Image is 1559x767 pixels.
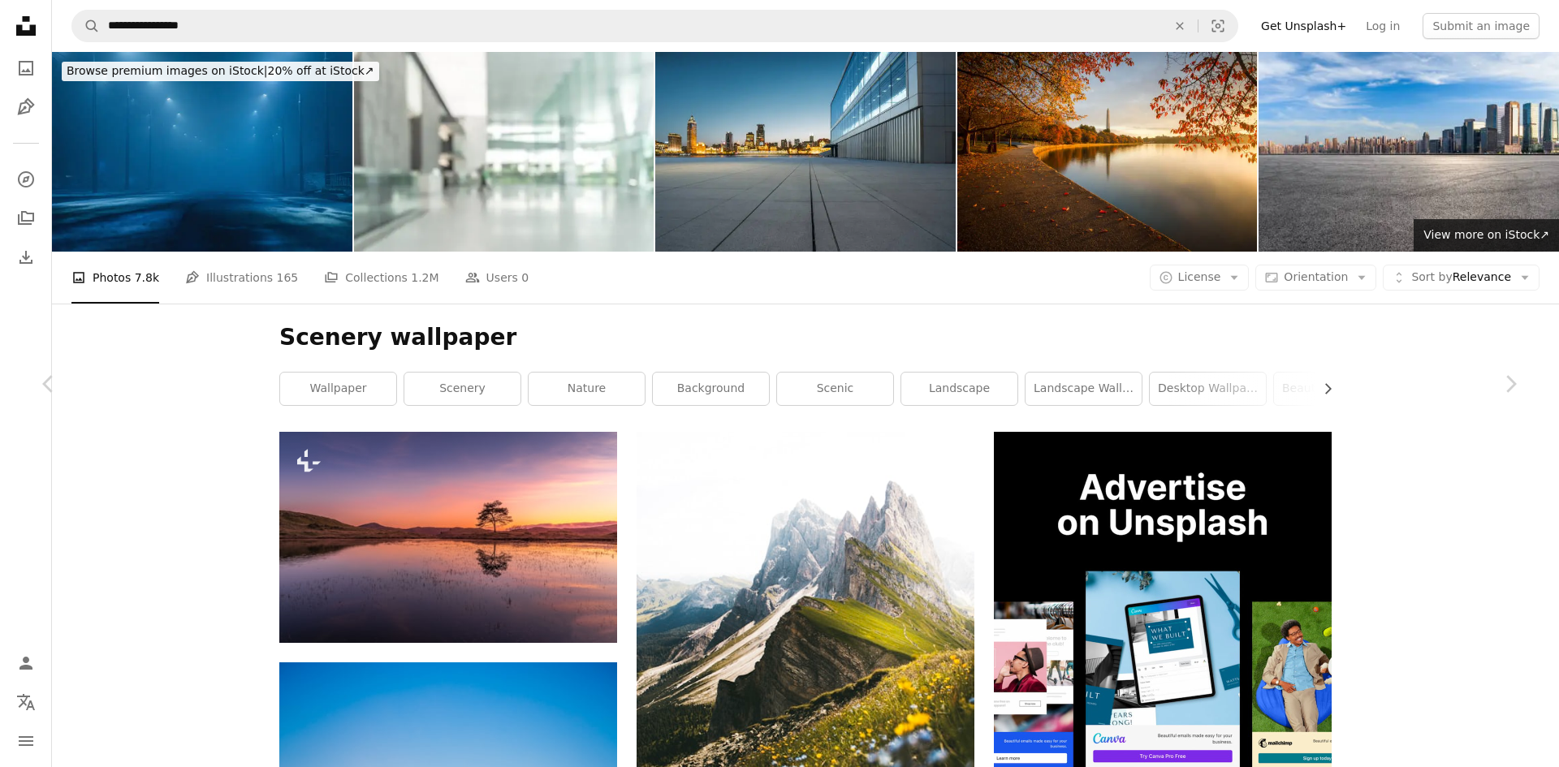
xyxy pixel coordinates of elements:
[1411,269,1511,286] span: Relevance
[67,64,267,77] span: Browse premium images on iStock |
[1259,52,1559,252] img: Panoramic skyline and modern commercial office buildings with empty road
[1284,270,1348,283] span: Orientation
[1383,265,1540,291] button: Sort byRelevance
[1255,265,1376,291] button: Orientation
[1414,219,1559,252] a: View more on iStock↗
[185,252,298,304] a: Illustrations 165
[1423,13,1540,39] button: Submit an image
[901,373,1017,405] a: landscape
[1313,373,1332,405] button: scroll list to the right
[10,163,42,196] a: Explore
[655,52,956,252] img: Empty floor and city building at night.
[1150,373,1266,405] a: desktop wallpaper
[62,62,379,81] div: 20% off at iStock ↗
[1251,13,1356,39] a: Get Unsplash+
[1462,306,1559,462] a: Next
[52,52,389,91] a: Browse premium images on iStock|20% off at iStock↗
[637,678,974,692] a: green grass and gray rocky mountain during daytime
[1423,228,1549,241] span: View more on iStock ↗
[1198,11,1237,41] button: Visual search
[52,52,352,252] img: Foggy weather. Lanterns by the road. Night city
[10,686,42,718] button: Language
[957,52,1258,252] img: Washington DC in the fall
[324,252,438,304] a: Collections 1.2M
[1274,373,1390,405] a: beautiful scenery
[10,91,42,123] a: Illustrations
[1162,11,1198,41] button: Clear
[72,11,100,41] button: Search Unsplash
[279,530,617,545] a: a lone tree stands in the middle of a lake
[777,373,893,405] a: scenic
[1178,270,1221,283] span: License
[10,52,42,84] a: Photos
[10,725,42,757] button: Menu
[653,373,769,405] a: background
[1356,13,1410,39] a: Log in
[10,241,42,274] a: Download History
[71,10,1238,42] form: Find visuals sitewide
[521,269,529,287] span: 0
[10,202,42,235] a: Collections
[279,323,1332,352] h1: Scenery wallpaper
[354,52,654,252] img: Blurred business office building lobby or hotel blur background interior view toward reception ha...
[280,373,396,405] a: wallpaper
[465,252,529,304] a: Users 0
[1026,373,1142,405] a: landscape wallpaper
[10,647,42,679] a: Log in / Sign up
[404,373,520,405] a: scenery
[1150,265,1250,291] button: License
[279,432,617,643] img: a lone tree stands in the middle of a lake
[277,269,299,287] span: 165
[411,269,438,287] span: 1.2M
[1411,270,1452,283] span: Sort by
[529,373,645,405] a: nature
